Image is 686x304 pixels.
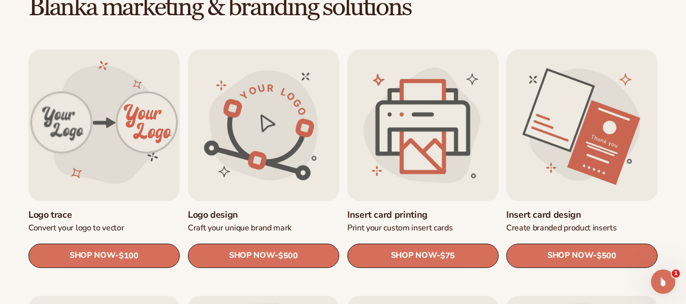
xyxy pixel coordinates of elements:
[70,251,115,260] span: SHOP NOW
[672,269,680,278] span: 1
[278,251,298,260] span: $500
[188,209,339,220] a: Logo design
[651,269,675,294] iframe: Intercom live chat
[229,251,275,260] span: SHOP NOW
[347,243,499,267] a: SHOP NOW- $75
[506,209,658,220] a: Insert card design
[547,251,593,260] span: SHOP NOW
[390,251,436,260] span: SHOP NOW
[28,209,180,220] a: Logo trace
[597,251,616,260] span: $500
[188,243,339,267] a: SHOP NOW- $500
[506,243,658,267] a: SHOP NOW- $500
[440,251,454,260] span: $75
[347,209,499,220] a: Insert card printing
[28,243,180,267] a: SHOP NOW- $100
[119,251,139,260] span: $100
